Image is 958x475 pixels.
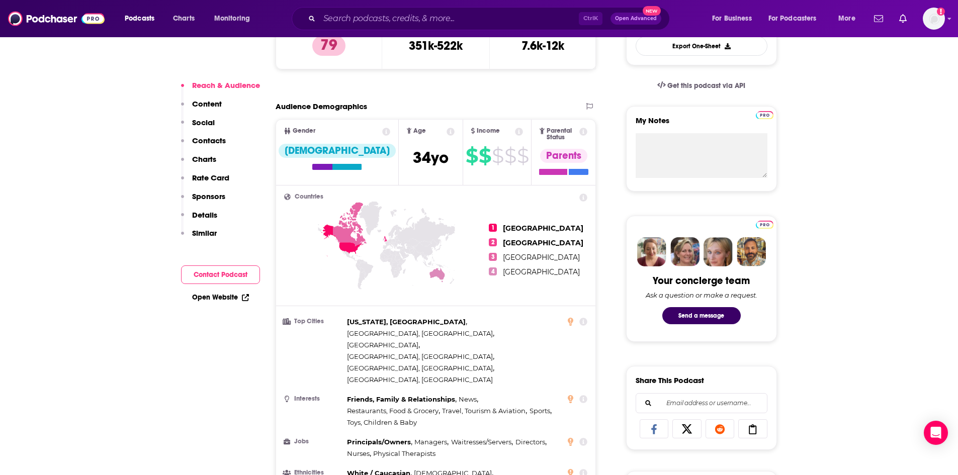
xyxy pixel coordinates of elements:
[756,110,773,119] a: Pro website
[413,148,449,167] span: 34 yo
[637,237,666,266] img: Sydney Profile
[347,375,493,384] span: [GEOGRAPHIC_DATA], [GEOGRAPHIC_DATA]
[540,149,587,163] div: Parents
[301,7,679,30] div: Search podcasts, credits, & more...
[838,12,855,26] span: More
[181,136,226,154] button: Contacts
[125,12,154,26] span: Podcasts
[451,438,511,446] span: Waitresses/Servers
[646,291,757,299] div: Ask a question or make a request.
[284,318,343,325] h3: Top Cities
[643,6,661,16] span: New
[312,36,345,56] p: 79
[521,38,564,53] h3: 7.6k-12k
[284,438,343,445] h3: Jobs
[489,253,497,261] span: 3
[831,11,868,27] button: open menu
[276,102,367,111] h2: Audience Demographics
[662,307,741,324] button: Send a message
[640,419,669,438] a: Share on Facebook
[207,11,263,27] button: open menu
[166,11,201,27] a: Charts
[347,339,420,351] span: ,
[489,267,497,275] span: 4
[937,8,945,16] svg: Add a profile image
[214,12,250,26] span: Monitoring
[347,436,412,448] span: ,
[756,221,773,229] img: Podchaser Pro
[347,329,493,337] span: [GEOGRAPHIC_DATA], [GEOGRAPHIC_DATA]
[737,237,766,266] img: Jon Profile
[870,10,887,27] a: Show notifications dropdown
[451,436,513,448] span: ,
[347,405,440,417] span: ,
[649,73,754,98] a: Get this podcast via API
[347,328,494,339] span: ,
[503,267,580,276] span: [GEOGRAPHIC_DATA]
[295,194,323,200] span: Countries
[515,436,547,448] span: ,
[667,81,745,90] span: Get this podcast via API
[636,116,767,133] label: My Notes
[704,237,733,266] img: Jules Profile
[118,11,167,27] button: open menu
[347,395,455,403] span: Friends, Family & Relationships
[347,316,467,328] span: ,
[181,228,217,247] button: Similar
[442,405,527,417] span: ,
[347,362,494,374] span: ,
[192,99,222,109] p: Content
[192,293,249,302] a: Open Website
[181,80,260,99] button: Reach & Audience
[503,253,580,262] span: [GEOGRAPHIC_DATA]
[347,448,371,459] span: ,
[181,265,260,284] button: Contact Podcast
[192,118,215,127] p: Social
[924,421,948,445] div: Open Intercom Messenger
[347,364,493,372] span: [GEOGRAPHIC_DATA], [GEOGRAPHIC_DATA]
[414,436,449,448] span: ,
[530,407,550,415] span: Sports
[756,111,773,119] img: Podchaser Pro
[347,418,417,426] span: Toys, Children & Baby
[284,396,343,402] h3: Interests
[442,407,526,415] span: Travel, Tourism & Aviation
[8,9,105,28] a: Podchaser - Follow, Share and Rate Podcasts
[192,136,226,145] p: Contacts
[644,394,759,413] input: Email address or username...
[459,394,478,405] span: ,
[611,13,661,25] button: Open AdvancedNew
[636,393,767,413] div: Search followers
[923,8,945,30] button: Show profile menu
[895,10,911,27] a: Show notifications dropdown
[489,224,497,232] span: 1
[503,238,583,247] span: [GEOGRAPHIC_DATA]
[923,8,945,30] span: Logged in as gbrussel
[768,12,817,26] span: For Podcasters
[347,341,418,349] span: [GEOGRAPHIC_DATA]
[279,144,396,158] div: [DEMOGRAPHIC_DATA]
[466,148,478,164] span: $
[347,449,370,457] span: Nurses
[504,148,516,164] span: $
[347,438,411,446] span: Principals/Owners
[923,8,945,30] img: User Profile
[347,407,439,415] span: Restaurants, Food & Grocery
[672,419,702,438] a: Share on X/Twitter
[530,405,552,417] span: ,
[414,438,447,446] span: Managers
[636,36,767,56] button: Export One-Sheet
[373,449,436,457] span: Physical Therapists
[347,318,466,326] span: [US_STATE], [GEOGRAPHIC_DATA]
[712,12,752,26] span: For Business
[705,11,764,27] button: open menu
[615,16,657,21] span: Open Advanced
[579,12,602,25] span: Ctrl K
[409,38,463,53] h3: 351k-522k
[192,173,229,182] p: Rate Card
[192,192,225,201] p: Sponsors
[347,351,494,362] span: ,
[192,154,216,164] p: Charts
[738,419,767,438] a: Copy Link
[347,352,493,360] span: [GEOGRAPHIC_DATA], [GEOGRAPHIC_DATA]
